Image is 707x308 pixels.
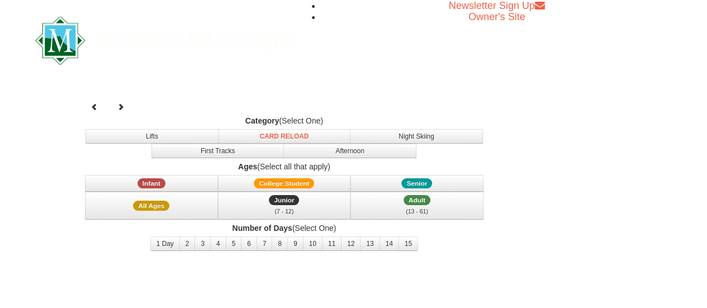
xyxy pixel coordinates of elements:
[283,144,416,158] button: Afternoon
[358,206,476,217] div: (13 - 61)
[245,116,279,125] strong: Category
[210,236,226,251] button: 4
[241,236,257,251] button: 6
[225,206,344,217] div: (7 - 12)
[86,129,219,144] button: Lifts
[133,201,169,211] span: All Ages
[85,175,218,192] button: Infant
[468,11,525,22] a: Owner's Site
[83,161,486,172] label: (Select all that apply)
[238,162,257,171] strong: Ages
[322,236,341,251] button: 11
[83,222,486,234] label: (Select One)
[287,236,303,251] button: 9
[272,236,288,251] button: 8
[341,236,360,251] button: 12
[218,175,351,192] button: College Student
[360,236,379,251] button: 13
[150,236,180,251] button: 1 Day
[218,192,351,220] button: Junior (7 - 12)
[151,144,284,158] button: First Tracks
[269,195,299,205] span: Junior
[35,26,291,52] a: Massanutten Resort
[398,236,418,251] button: 15
[257,236,273,251] button: 7
[379,236,399,251] button: 14
[35,16,291,65] img: Massanutten Resort Logo
[83,115,486,126] label: (Select One)
[404,195,430,205] span: Adult
[401,178,432,188] span: Senior
[254,178,314,188] span: College Student
[137,178,165,188] span: Infant
[194,236,211,251] button: 3
[303,236,322,251] button: 10
[350,175,483,192] button: Senior
[232,224,292,233] strong: Number of Days
[179,236,196,251] button: 2
[350,129,483,144] button: Night Skiing
[350,192,483,220] button: Adult (13 - 61)
[218,129,351,144] button: Card Reload
[85,192,218,220] button: All Ages
[226,236,242,251] button: 5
